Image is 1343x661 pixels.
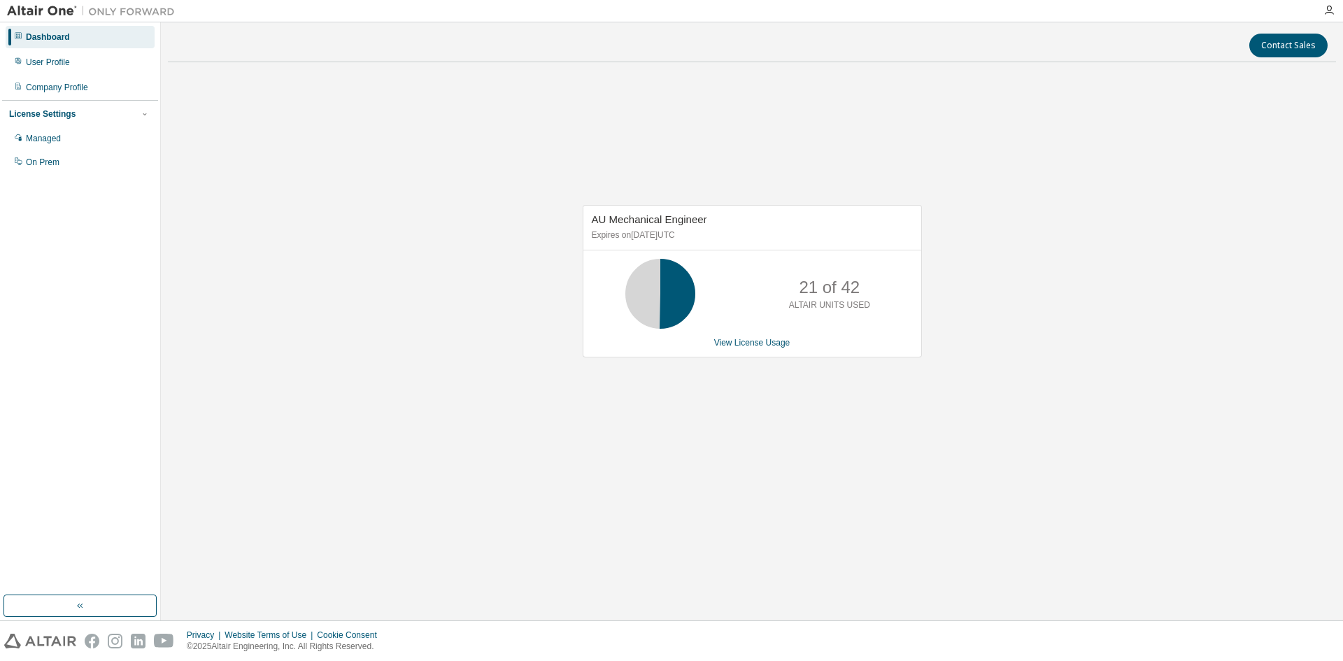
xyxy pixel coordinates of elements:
div: On Prem [26,157,59,168]
p: Expires on [DATE] UTC [592,229,909,241]
a: View License Usage [714,338,790,348]
span: AU Mechanical Engineer [592,213,707,225]
img: youtube.svg [154,634,174,648]
p: 21 of 42 [799,276,860,299]
div: Dashboard [26,31,70,43]
div: Website Terms of Use [225,630,317,641]
p: © 2025 Altair Engineering, Inc. All Rights Reserved. [187,641,385,653]
div: Cookie Consent [317,630,385,641]
img: Altair One [7,4,182,18]
div: Privacy [187,630,225,641]
div: User Profile [26,57,70,68]
img: linkedin.svg [131,634,145,648]
div: License Settings [9,108,76,120]
img: facebook.svg [85,634,99,648]
div: Company Profile [26,82,88,93]
div: Managed [26,133,61,144]
img: altair_logo.svg [4,634,76,648]
p: ALTAIR UNITS USED [789,299,870,311]
img: instagram.svg [108,634,122,648]
button: Contact Sales [1249,34,1328,57]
